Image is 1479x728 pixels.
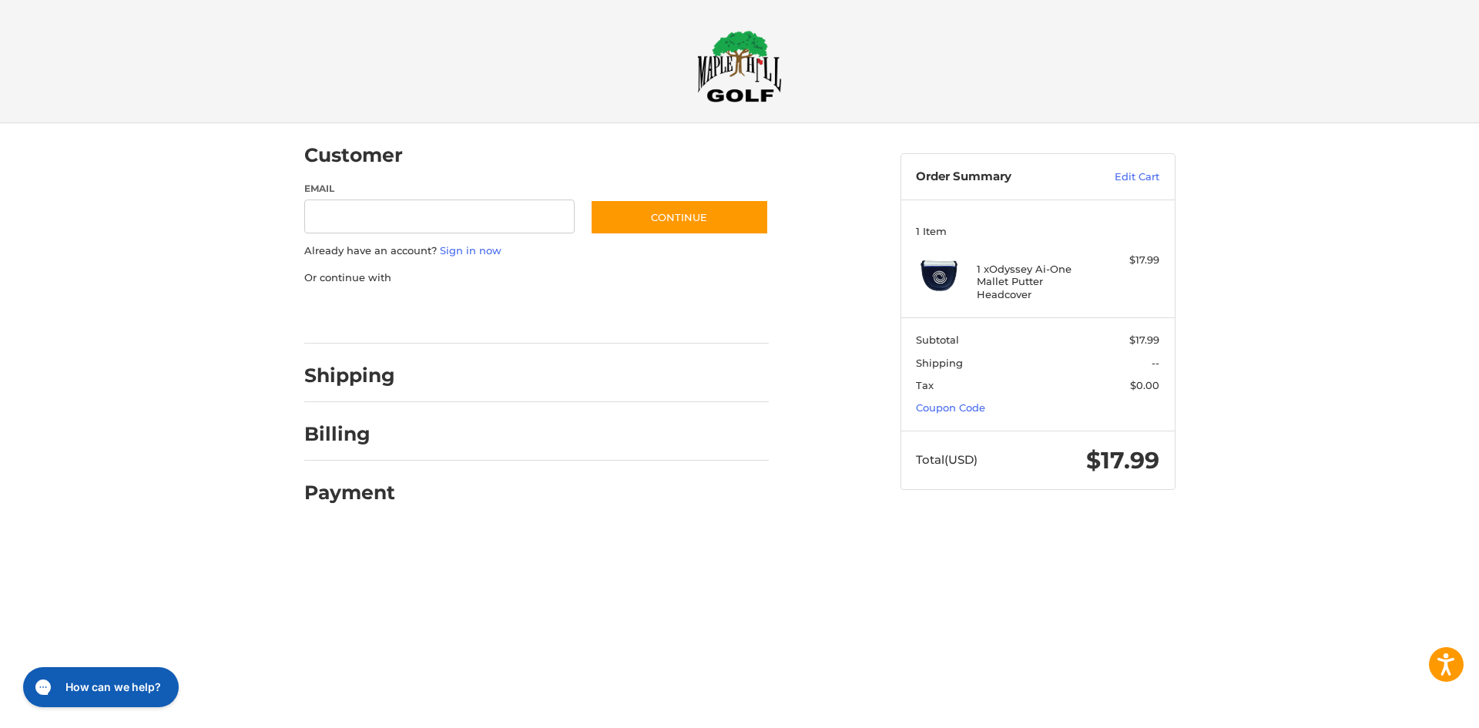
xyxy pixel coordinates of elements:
button: Continue [590,200,769,235]
h2: Payment [304,481,395,505]
p: Already have an account? [304,243,769,259]
span: Subtotal [916,334,959,346]
span: Tax [916,379,934,391]
span: $17.99 [1086,446,1159,475]
iframe: PayPal-venmo [560,300,676,328]
h4: 1 x Odyssey Ai-One Mallet Putter Headcover [977,263,1095,300]
a: Sign in now [440,244,501,257]
iframe: Gorgias live chat messenger [15,662,183,713]
span: $17.99 [1129,334,1159,346]
h3: Order Summary [916,169,1082,185]
label: Email [304,182,575,196]
h3: 1 Item [916,225,1159,237]
span: Total (USD) [916,452,978,467]
div: $17.99 [1098,253,1159,268]
span: $0.00 [1130,379,1159,391]
img: Maple Hill Golf [697,30,782,102]
span: Shipping [916,357,963,369]
iframe: PayPal-paylater [430,300,545,328]
a: Coupon Code [916,401,985,414]
h2: Shipping [304,364,395,387]
span: -- [1152,357,1159,369]
p: Or continue with [304,270,769,286]
iframe: Google Customer Reviews [1352,686,1479,728]
h2: Billing [304,422,394,446]
iframe: PayPal-paypal [299,300,414,328]
h2: Customer [304,143,403,167]
a: Edit Cart [1082,169,1159,185]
